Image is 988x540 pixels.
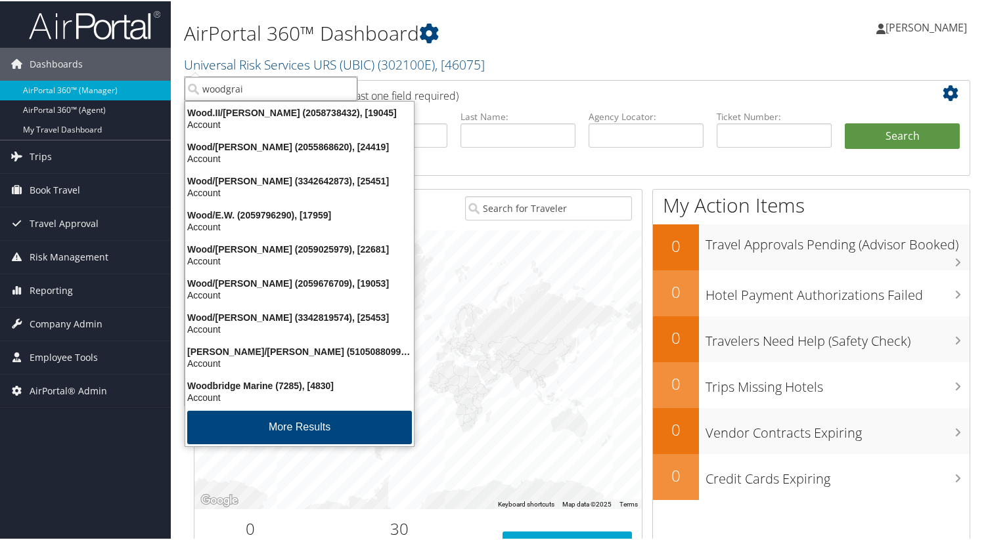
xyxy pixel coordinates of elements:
a: 0Hotel Payment Authorizations Failed [653,269,970,315]
a: Universal Risk Services URS (UBIC) [184,54,485,72]
h2: 0 [653,280,699,302]
h2: 0 [653,417,699,440]
div: Account [177,152,422,163]
button: Search [845,122,960,148]
h2: 0 [653,325,699,348]
h2: 0 [653,463,699,486]
span: AirPortal® Admin [30,373,107,406]
h1: My Action Items [653,190,970,218]
div: Account [177,356,422,368]
span: [PERSON_NAME] [886,19,967,33]
span: Travel Approval [30,206,99,239]
input: Search for Traveler [465,195,632,219]
div: Wood/[PERSON_NAME] (2059025979), [22681] [177,242,422,254]
label: Ticket Number: [717,109,832,122]
span: Map data ©2025 [562,499,612,507]
h3: Vendor Contracts Expiring [706,416,970,441]
h3: Travel Approvals Pending (Advisor Booked) [706,228,970,253]
div: Account [177,390,422,402]
div: Wood.II/[PERSON_NAME] (2058738432), [19045] [177,106,422,117]
input: Search Accounts [185,75,357,100]
span: , [ 46075 ] [435,54,485,72]
h3: Travelers Need Help (Safety Check) [706,324,970,349]
span: Employee Tools [30,340,98,373]
span: ( 302100E ) [378,54,435,72]
label: Agency Locator: [589,109,704,122]
h1: AirPortal 360™ Dashboard [184,18,715,46]
button: More Results [187,409,412,443]
div: Wood/[PERSON_NAME] (3342642873), [25451] [177,174,422,186]
div: Account [177,186,422,197]
div: Wood/[PERSON_NAME] (2055868620), [24419] [177,140,422,152]
div: Woodbridge Marine (7285), [4830] [177,379,422,390]
button: Keyboard shortcuts [498,499,554,508]
span: (at least one field required) [333,87,459,102]
a: 0Credit Cards Expiring [653,453,970,499]
span: Trips [30,139,52,172]
a: Open this area in Google Maps (opens a new window) [198,491,241,508]
div: Account [177,288,422,300]
div: Wood/[PERSON_NAME] (3342819574), [25453] [177,310,422,322]
span: Dashboards [30,47,83,79]
div: Account [177,117,422,129]
div: Wood/E.W. (2059796290), [17959] [177,208,422,220]
h2: 30 [316,516,483,539]
h3: Hotel Payment Authorizations Failed [706,278,970,303]
span: Company Admin [30,306,102,339]
h2: 0 [204,516,296,539]
label: Last Name: [460,109,575,122]
img: airportal-logo.png [29,9,160,39]
span: Reporting [30,273,73,306]
h2: 0 [653,371,699,394]
a: [PERSON_NAME] [876,7,980,46]
img: Google [198,491,241,508]
div: Account [177,254,422,266]
a: 0Trips Missing Hotels [653,361,970,407]
h3: Credit Cards Expiring [706,462,970,487]
div: Wood/[PERSON_NAME] (2059676709), [19053] [177,276,422,288]
div: Account [177,220,422,232]
div: [PERSON_NAME]/[PERSON_NAME] (5105088099), [17223] [177,344,422,356]
span: Book Travel [30,173,80,205]
a: Terms (opens in new tab) [619,499,638,507]
a: 0Travelers Need Help (Safety Check) [653,315,970,361]
a: 0Vendor Contracts Expiring [653,407,970,453]
div: Account [177,322,422,334]
a: 0Travel Approvals Pending (Advisor Booked) [653,223,970,269]
span: Risk Management [30,239,108,272]
h2: 0 [653,234,699,256]
h3: Trips Missing Hotels [706,370,970,395]
h2: Airtinerary Lookup [204,81,895,104]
